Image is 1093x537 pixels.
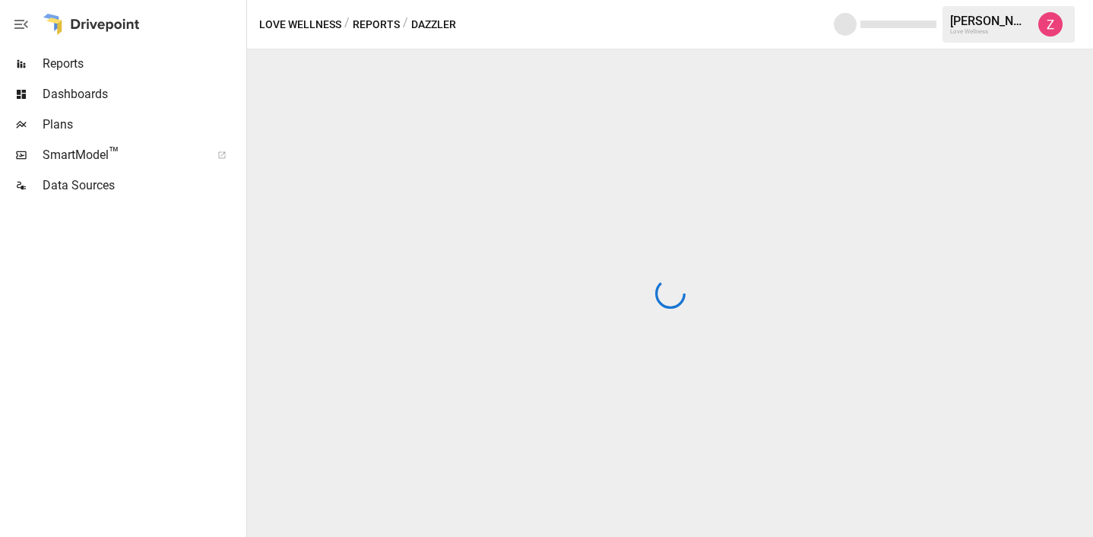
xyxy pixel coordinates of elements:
span: Plans [43,116,243,134]
span: Data Sources [43,176,243,195]
button: Zoe Keller [1029,3,1072,46]
span: SmartModel [43,146,201,164]
button: Love Wellness [259,15,341,34]
span: Reports [43,55,243,73]
div: Love Wellness [950,28,1029,35]
img: Zoe Keller [1038,12,1063,37]
span: Dashboards [43,85,243,103]
div: [PERSON_NAME] [950,14,1029,28]
div: / [403,15,408,34]
button: Reports [353,15,400,34]
div: / [344,15,350,34]
span: ™ [109,144,119,163]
